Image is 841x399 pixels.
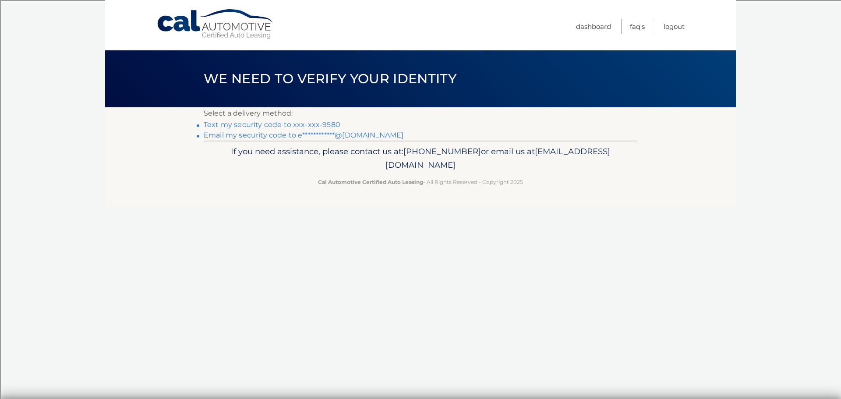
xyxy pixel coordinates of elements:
[209,177,632,187] p: - All Rights Reserved - Copyright 2025
[403,146,481,156] span: [PHONE_NUMBER]
[204,107,637,120] p: Select a delivery method:
[204,71,456,87] span: We need to verify your identity
[209,145,632,173] p: If you need assistance, please contact us at: or email us at
[664,19,685,34] a: Logout
[318,179,423,185] strong: Cal Automotive Certified Auto Leasing
[576,19,611,34] a: Dashboard
[630,19,645,34] a: FAQ's
[156,9,275,40] a: Cal Automotive
[204,120,340,129] a: Text my security code to xxx-xxx-9580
